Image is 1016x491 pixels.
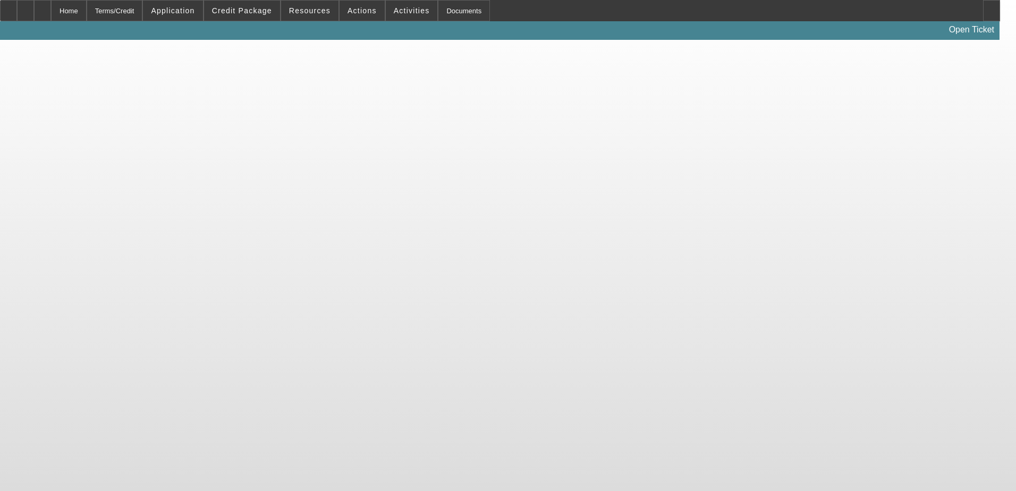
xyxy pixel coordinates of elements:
button: Resources [281,1,338,21]
button: Actions [340,1,385,21]
button: Application [143,1,202,21]
span: Resources [289,6,331,15]
a: Open Ticket [945,21,998,39]
span: Activities [394,6,430,15]
button: Credit Package [204,1,280,21]
span: Credit Package [212,6,272,15]
span: Application [151,6,194,15]
span: Actions [348,6,377,15]
button: Activities [386,1,438,21]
